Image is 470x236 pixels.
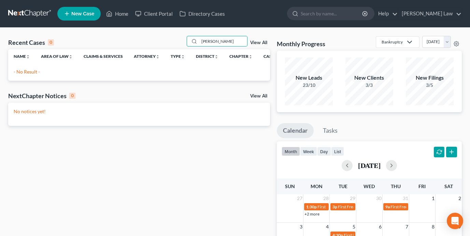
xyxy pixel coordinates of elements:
span: 27 [296,194,303,202]
a: View All [250,40,267,45]
a: [PERSON_NAME] Law [398,8,461,20]
span: 1:30p [306,204,317,209]
div: 3/3 [345,82,393,89]
div: 3/5 [406,82,454,89]
span: Wed [364,183,375,189]
input: Search by name... [301,7,363,20]
a: Directory Cases [176,8,228,20]
a: +2 more [304,211,319,217]
a: Case Nounfold_more [264,54,285,59]
a: Chapterunfold_more [229,54,253,59]
span: 3p [332,204,337,209]
span: New Case [71,11,94,16]
a: Help [375,8,398,20]
button: day [317,147,331,156]
a: Area of Lawunfold_more [41,54,73,59]
p: No notices yet! [14,108,265,115]
span: 1 [431,194,435,202]
span: 8 [431,223,435,231]
a: Districtunfold_more [196,54,218,59]
div: 23/10 [285,82,333,89]
a: Attorneyunfold_more [134,54,160,59]
p: - No Result - [14,68,265,75]
span: 3 [299,223,303,231]
a: View All [250,94,267,99]
div: New Clients [345,74,393,82]
span: 6 [378,223,382,231]
span: Sat [444,183,453,189]
a: Typeunfold_more [171,54,185,59]
h3: Monthly Progress [277,40,325,48]
span: 9a [385,204,390,209]
span: 30 [375,194,382,202]
div: New Filings [406,74,454,82]
a: Calendar [277,123,314,138]
i: unfold_more [156,55,160,59]
i: unfold_more [181,55,185,59]
button: week [300,147,317,156]
h2: [DATE] [358,162,381,169]
a: Nameunfold_more [14,54,30,59]
div: New Leads [285,74,333,82]
i: unfold_more [26,55,30,59]
input: Search by name... [199,36,247,46]
a: Client Portal [132,8,176,20]
span: Thu [391,183,401,189]
span: Sun [285,183,295,189]
a: Home [103,8,132,20]
div: Bankruptcy [382,39,403,45]
span: Mon [311,183,323,189]
button: list [331,147,344,156]
div: Recent Cases [8,38,54,47]
i: unfold_more [248,55,253,59]
span: 28 [323,194,329,202]
div: Open Intercom Messenger [447,213,463,229]
span: 4 [325,223,329,231]
span: 29 [349,194,356,202]
button: month [282,147,300,156]
i: unfold_more [214,55,218,59]
i: unfold_more [69,55,73,59]
span: 2 [458,194,462,202]
span: First Free Consultation Invite for [PERSON_NAME] [338,204,429,209]
span: 5 [352,223,356,231]
th: Claims & Services [78,49,128,63]
div: 0 [48,39,54,45]
span: Tue [339,183,347,189]
div: 0 [69,93,75,99]
span: Fri [418,183,426,189]
a: Tasks [317,123,344,138]
div: NextChapter Notices [8,92,75,100]
span: 31 [402,194,409,202]
span: First Free Consultation Invite for [PERSON_NAME], [PERSON_NAME] [317,204,442,209]
span: 7 [405,223,409,231]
